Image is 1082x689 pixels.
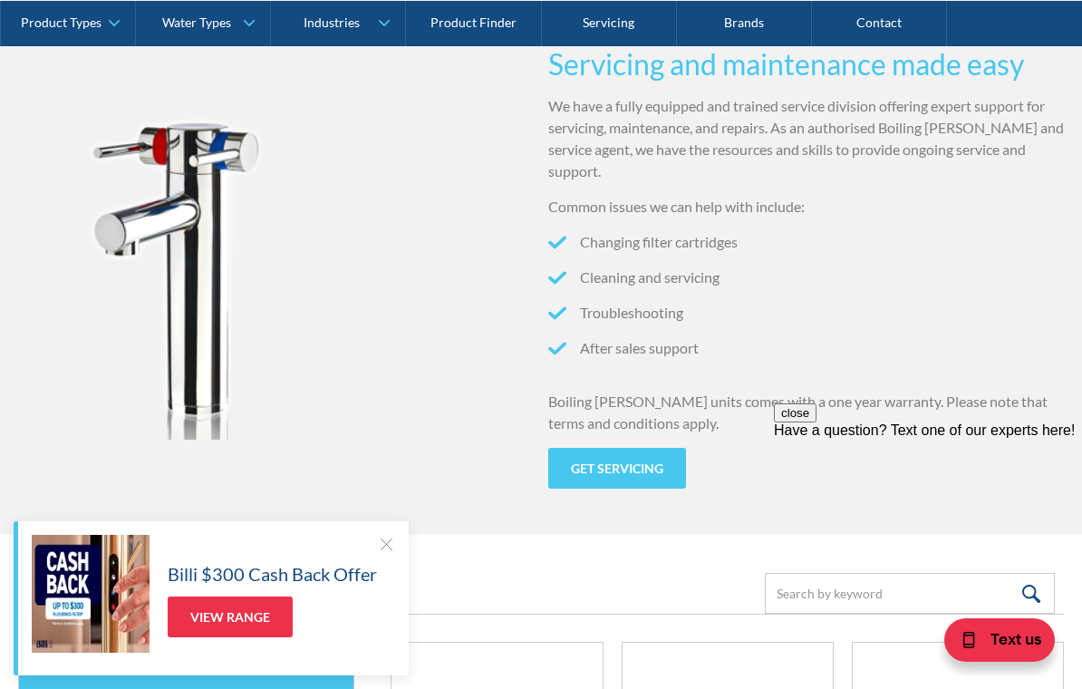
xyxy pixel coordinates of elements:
li: After sales support [548,337,1064,359]
div: Industries [304,15,360,30]
p: Common issues we can help with include: [548,196,1064,218]
div: Water Types [162,15,231,30]
p: We have a fully equipped and trained service division offering expert support for servicing, main... [548,95,1064,182]
iframe: podium webchat widget bubble [901,598,1082,689]
h5: Billi $300 Cash Back Offer [168,560,377,587]
a: View Range [168,597,293,637]
li: Changing filter cartridges [548,231,1064,253]
li: Cleaning and servicing [548,267,1064,288]
h3: Servicing and maintenance made easy [548,43,1064,86]
input: Search by keyword [765,573,1055,614]
div: Product Types [21,15,101,30]
li: Troubleshooting [548,302,1064,324]
img: Boiling billy [18,101,357,440]
iframe: podium webchat widget prompt [774,403,1082,621]
a: Get servicing [548,448,686,489]
p: Boiling [PERSON_NAME] units comes with a one year warranty. Please note that terms and conditions... [548,391,1064,434]
img: Billi $300 Cash Back Offer [32,535,150,653]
